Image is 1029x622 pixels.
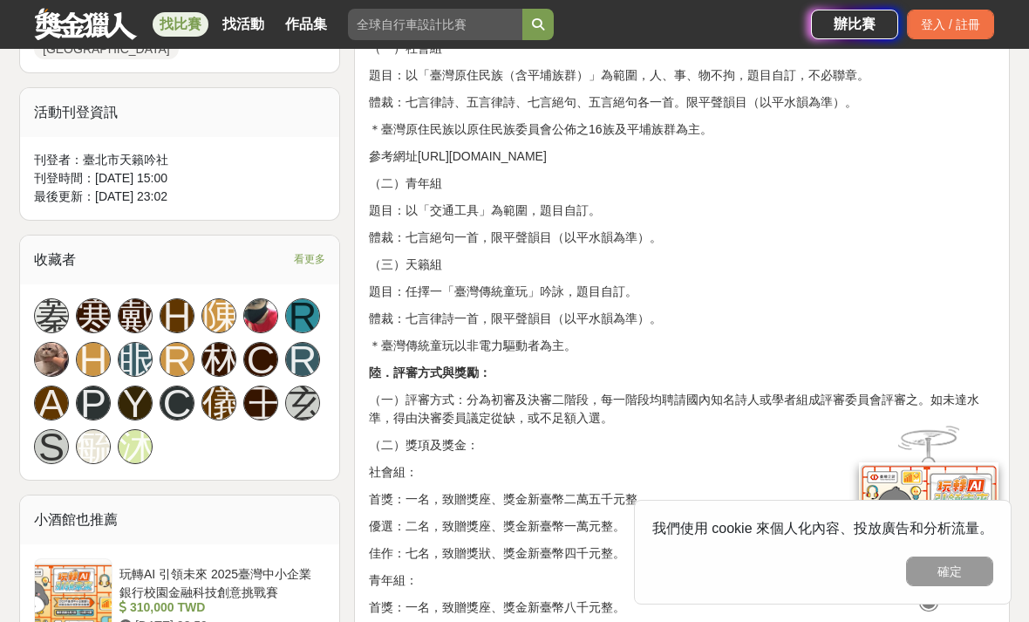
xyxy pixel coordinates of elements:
img: d2146d9a-e6f6-4337-9592-8cefde37ba6b.png [859,458,998,574]
p: （二）青年組 [369,174,995,193]
p: 體裁：七言絕句一首，限平聲韻目（以平水韻為準）。 [369,229,995,247]
a: 辦比賽 [811,10,898,39]
p: 體裁：七言律詩一首，限平聲韻目（以平水韻為準）。 [369,310,995,328]
div: 刊登時間： [DATE] 15:00 [34,169,325,188]
p: 參考網址[URL][DOMAIN_NAME] [369,147,995,166]
a: 戴 [118,298,153,333]
p: 題目：以「交通工具」為範圍，題目自訂。 [369,202,995,220]
p: 題目：以「臺灣原住民族（含平埔族群）」為範圍，人、事、物不拘，題目自訂，不必聯章。 [369,66,995,85]
a: C [160,386,194,420]
a: 陳 [201,298,236,333]
a: P [76,386,111,420]
input: 全球自行車設計比賽 [348,9,522,40]
div: 活動刊登資訊 [20,88,339,137]
img: Avatar [35,343,68,376]
p: 體裁：七言律詩、五言律詩、七言絕句、五言絕句各一首。限平聲韻目（以平水韻為準）。 [369,93,995,112]
a: 作品集 [278,12,334,37]
a: 找比賽 [153,12,208,37]
a: Y [118,386,153,420]
div: 310,000 TWD [119,598,318,617]
strong: 陸．評審方式與獎勵： [369,366,491,379]
a: H [76,342,111,377]
div: 登入 / 註冊 [907,10,994,39]
a: R [285,342,320,377]
p: 社會組： [369,463,995,482]
a: H [160,298,194,333]
a: R [160,342,194,377]
a: 沐 [118,429,153,464]
a: 儀 [201,386,236,420]
a: Avatar [243,298,278,333]
a: 寒 [76,298,111,333]
a: 王 [243,386,278,420]
p: （二）獎項及獎金： [369,436,995,455]
span: 看更多 [294,249,325,269]
p: 首獎：一名，致贈獎座、獎金新臺幣二萬五千元整。 [369,490,995,509]
a: [GEOGRAPHIC_DATA] [34,38,179,59]
button: 確定 [906,557,993,586]
span: 收藏者 [34,252,76,267]
a: 眼 [118,342,153,377]
p: ＊臺灣傳統童玩以非電力驅動者為主。 [369,337,995,355]
p: （一）評審方式：分為初審及決審二階段，每一階段均聘請國內知名詩人或學者組成評審委員會評審之。如未達水準，得由決審委員議定從缺，或不足額入選。 [369,391,995,427]
p: 優選：二名，致贈獎座、獎金新臺幣一萬元整。 [369,517,995,536]
div: 小酒館也推薦 [20,496,339,544]
div: 刊登者： 臺北市天籟吟社 [34,151,325,169]
div: 最後更新： [DATE] 23:02 [34,188,325,206]
a: 蓁 [34,298,69,333]
p: 題目：任擇一「臺灣傳統童玩」吟詠，題目自訂。 [369,283,995,301]
p: （三）天籟組 [369,256,995,274]
a: A [34,386,69,420]
a: S [34,429,69,464]
p: 佳作：七名，致贈獎狀、獎金新臺幣四千元整。 [369,544,995,563]
img: Avatar [244,299,277,332]
a: 找活動 [215,12,271,37]
a: 林 [201,342,236,377]
a: C [243,342,278,377]
a: R [285,298,320,333]
span: 我們使用 cookie 來個人化內容、投放廣告和分析流量。 [652,521,993,536]
a: Avatar [34,342,69,377]
p: 青年組： [369,571,995,590]
div: 玩轉AI 引領未來 2025臺灣中小企業銀行校園金融科技創意挑戰賽 [119,565,318,598]
p: ＊臺灣原住民族以原住民族委員會公佈之16族及平埔族群為主。 [369,120,995,139]
p: 首獎：一名，致贈獎座、獎金新臺幣八千元整。 [369,598,995,617]
a: 毓 [76,429,111,464]
a: 玄 [285,386,320,420]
